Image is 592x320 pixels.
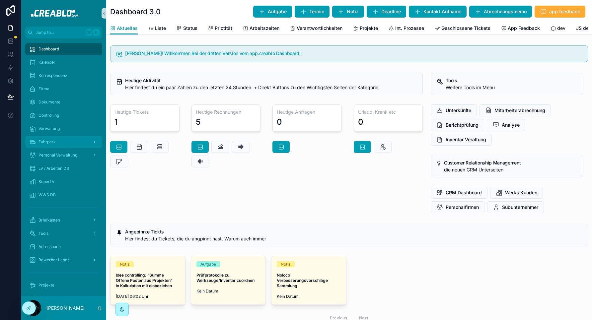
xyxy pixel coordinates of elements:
[480,104,551,116] button: Mitarbeiterabrechnung
[25,136,102,148] a: Fuhrpark
[25,70,102,82] a: Korrespondenz
[38,192,56,198] span: WWS DB
[469,6,532,18] button: Abrechnungsmemo
[116,273,174,288] strong: Idee controlling: "Summe Offene Posten aus Projekten" in Kalkulation mit einbeziehen
[38,46,59,52] span: Dashboard
[125,236,266,241] span: Hier findest du Tickets, die du angpinnt hast. Warum auch immer
[25,254,102,266] a: Bewerber Leads
[38,296,62,301] span: Rechnungen
[155,25,166,32] span: Liste
[446,189,482,196] span: CRM Dashboard
[502,122,520,128] span: Analyse
[446,122,479,128] span: Berichtprüfung
[25,189,102,201] a: WWS DB
[25,43,102,55] a: Dashboard
[36,30,83,35] span: Jump to...
[114,117,118,127] div: 1
[494,107,545,114] span: Mitarbeiterabrechnung
[200,261,216,267] div: Aufgabe
[38,60,55,65] span: Kalender
[25,83,102,95] a: Firma
[441,25,490,32] span: Geschlossene Tickets
[277,117,282,127] div: 0
[38,218,60,223] span: Briefkasten
[125,84,417,91] div: Hier findest du ein paar Zahlen zu den letzten 24 Stunden. + Direkt Buttons zu den Wichtigsten Se...
[281,261,291,267] div: Notiz
[125,51,582,56] h5: Moin Jasper! Willkommen Bei der dritten Version vom app.creablo Dashboard!
[243,22,279,35] a: Arbeitszeiten
[38,73,67,78] span: Korrespondenz
[125,235,582,242] div: Hier findest du Tickets, die du angpinnt hast. Warum auch immer
[446,107,471,114] span: Unterkünfte
[125,229,582,234] h5: Angepinnte Tickts
[389,22,424,35] a: Int. Prozesse
[431,104,477,116] button: Unterkünfte
[358,109,419,115] h3: Urlaub, Krank etc
[277,294,341,299] span: Kein Datum
[295,6,330,18] button: Termin
[423,8,461,15] span: Kontakt Aufname
[148,22,166,35] a: Liste
[25,27,102,38] button: Jump to...K
[110,7,161,16] h1: Dashboard 3.0
[38,283,54,288] span: Projekte
[557,25,565,32] span: dev
[431,119,484,131] button: Berichtprüfung
[431,187,487,199] button: CRM Dashboard
[38,244,61,249] span: Adressbuch
[360,25,378,32] span: Projekte
[250,25,279,32] span: Arbeitszeiten
[38,166,69,171] span: LV / Arbeiten DB
[297,25,342,32] span: Verantwortlichkeiten
[114,109,175,115] h3: Heutige Tickets
[444,160,577,165] h5: Customer Relationship Management
[484,8,527,15] span: Abrechnungsmemo
[25,109,102,121] a: Controlling
[196,288,260,294] span: Kein Datum
[38,153,77,158] span: Personal Verwaltung
[332,6,364,18] button: Notiz
[38,99,60,105] span: Dokumente
[446,78,577,83] h5: Tools
[38,86,49,92] span: Firma
[446,84,577,91] div: Weitere Tools im Menu
[268,8,287,15] span: Aufgabe
[125,85,378,90] span: Hier findest du ein paar Zahlen zu den letzten 24 Stunden. + Direkt Buttons zu den Wichtigsten Se...
[347,8,359,15] span: Notiz
[535,6,585,18] button: app feedback
[38,231,48,236] span: Tools
[25,176,102,188] a: SuperLV
[25,279,102,291] a: Projekte
[253,6,292,18] button: Aufgabe
[25,162,102,174] a: LV / Arbeiten DB
[183,25,197,32] span: Status
[25,149,102,161] a: Personal Verwaltung
[25,123,102,135] a: Verwaltung
[309,8,324,15] span: Termin
[116,294,180,299] span: [DATE] 06:02 Uhr
[367,6,406,18] button: Deadline
[487,201,544,213] button: Subunternehmer
[277,109,337,115] h3: Heutige Anfragen
[25,56,102,68] a: Kalender
[46,305,85,311] p: [PERSON_NAME]
[21,38,106,296] div: scrollable content
[444,166,577,173] div: die neuen CRM Unterseiten
[110,22,138,35] a: Aktuelles
[271,256,346,305] a: NotizNoloco Verbesserungsvorschläge SammlungKein Datum
[25,96,102,108] a: Dokumente
[25,214,102,226] a: Briefkasten
[25,227,102,239] a: Tools
[196,109,257,115] h3: Heutige Rechnungen
[38,139,56,145] span: Fuhrpark
[501,22,540,35] a: App Feedback
[395,25,424,32] span: Int. Prozesse
[196,117,200,127] div: 5
[208,22,232,35] a: Priotität
[26,8,101,19] img: App logo
[409,6,467,18] button: Kontakt Aufname
[38,257,69,263] span: Bewerber Leads
[490,187,543,199] button: Werks Kunden
[117,25,138,32] span: Aktuelles
[94,30,99,35] span: K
